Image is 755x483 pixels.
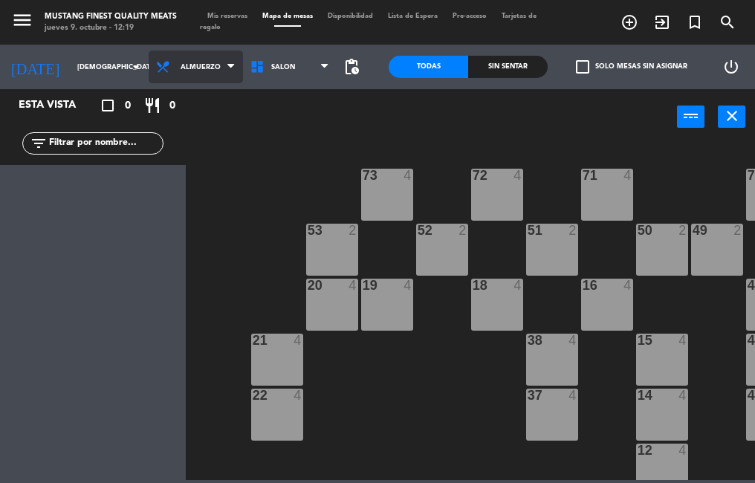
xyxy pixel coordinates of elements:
[748,389,748,402] div: 46
[45,22,177,33] div: jueves 9. octubre - 12:19
[623,169,632,182] div: 4
[719,13,736,31] i: search
[30,134,48,152] i: filter_list
[678,224,687,237] div: 2
[473,169,473,182] div: 72
[363,279,363,292] div: 19
[638,224,638,237] div: 50
[11,9,33,31] i: menu
[583,279,583,292] div: 16
[404,169,412,182] div: 4
[473,279,473,292] div: 18
[143,97,161,114] i: restaurant
[418,224,418,237] div: 52
[253,334,253,347] div: 21
[7,97,107,114] div: Esta vista
[349,224,357,237] div: 2
[576,60,687,74] label: Solo mesas sin asignar
[349,279,357,292] div: 4
[653,13,671,31] i: exit_to_app
[389,56,468,78] div: Todas
[404,279,412,292] div: 4
[308,224,308,237] div: 53
[576,60,589,74] span: check_box_outline_blank
[723,107,741,125] i: close
[181,63,221,71] span: Almuerzo
[748,169,748,182] div: 70
[568,224,577,237] div: 2
[11,9,33,36] button: menu
[748,279,748,292] div: 48
[294,334,302,347] div: 4
[271,63,295,71] span: SALON
[253,389,253,402] div: 22
[638,389,638,402] div: 14
[528,334,528,347] div: 38
[255,13,320,19] span: Mapa de mesas
[468,56,548,78] div: Sin sentar
[733,224,742,237] div: 2
[718,106,745,128] button: close
[623,279,632,292] div: 4
[294,389,302,402] div: 4
[513,169,522,182] div: 4
[99,97,117,114] i: crop_square
[677,106,704,128] button: power_input
[308,279,308,292] div: 20
[568,334,577,347] div: 4
[48,135,163,152] input: Filtrar por nombre...
[363,169,363,182] div: 73
[686,13,704,31] i: turned_in_not
[528,389,528,402] div: 37
[127,58,145,76] i: arrow_drop_down
[678,334,687,347] div: 4
[169,97,175,114] span: 0
[638,334,638,347] div: 15
[678,389,687,402] div: 4
[638,444,638,457] div: 12
[200,13,255,19] span: Mis reservas
[513,279,522,292] div: 4
[583,169,583,182] div: 71
[693,224,693,237] div: 49
[620,13,638,31] i: add_circle_outline
[445,13,494,19] span: Pre-acceso
[343,58,360,76] span: pending_actions
[568,389,577,402] div: 4
[682,107,700,125] i: power_input
[380,13,445,19] span: Lista de Espera
[722,58,740,76] i: power_settings_new
[748,334,748,347] div: 47
[528,224,528,237] div: 51
[678,444,687,457] div: 4
[45,11,177,22] div: Mustang Finest Quality Meats
[458,224,467,237] div: 2
[320,13,380,19] span: Disponibilidad
[125,97,131,114] span: 0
